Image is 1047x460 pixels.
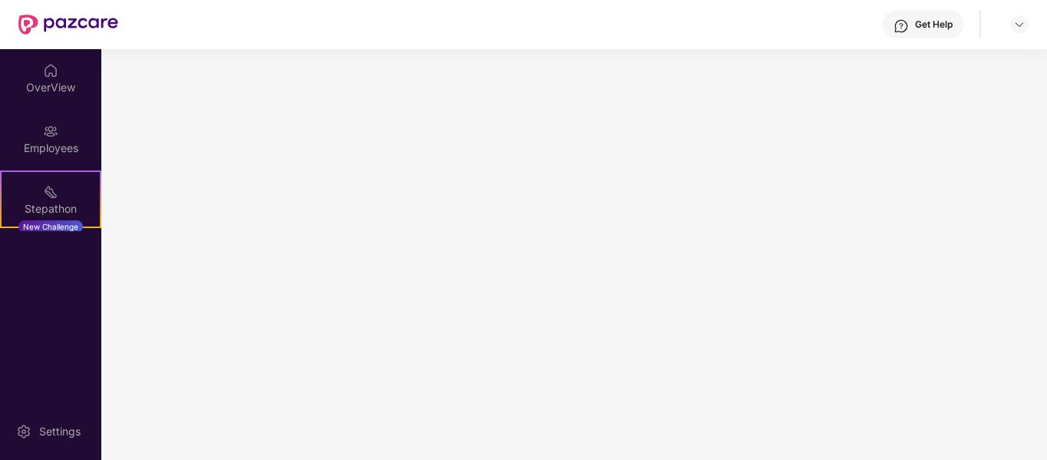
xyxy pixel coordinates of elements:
[35,424,85,439] div: Settings
[2,201,100,217] div: Stepathon
[18,220,83,233] div: New Challenge
[16,424,31,439] img: svg+xml;base64,PHN2ZyBpZD0iU2V0dGluZy0yMHgyMCIgeG1sbnM9Imh0dHA6Ly93d3cudzMub3JnLzIwMDAvc3ZnIiB3aW...
[43,184,58,200] img: svg+xml;base64,PHN2ZyB4bWxucz0iaHR0cDovL3d3dy53My5vcmcvMjAwMC9zdmciIHdpZHRoPSIyMSIgaGVpZ2h0PSIyMC...
[43,124,58,139] img: svg+xml;base64,PHN2ZyBpZD0iRW1wbG95ZWVzIiB4bWxucz0iaHR0cDovL3d3dy53My5vcmcvMjAwMC9zdmciIHdpZHRoPS...
[915,18,953,31] div: Get Help
[1013,18,1026,31] img: svg+xml;base64,PHN2ZyBpZD0iRHJvcGRvd24tMzJ4MzIiIHhtbG5zPSJodHRwOi8vd3d3LnczLm9yZy8yMDAwL3N2ZyIgd2...
[18,15,118,35] img: New Pazcare Logo
[43,63,58,78] img: svg+xml;base64,PHN2ZyBpZD0iSG9tZSIgeG1sbnM9Imh0dHA6Ly93d3cudzMub3JnLzIwMDAvc3ZnIiB3aWR0aD0iMjAiIG...
[893,18,909,34] img: svg+xml;base64,PHN2ZyBpZD0iSGVscC0zMngzMiIgeG1sbnM9Imh0dHA6Ly93d3cudzMub3JnLzIwMDAvc3ZnIiB3aWR0aD...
